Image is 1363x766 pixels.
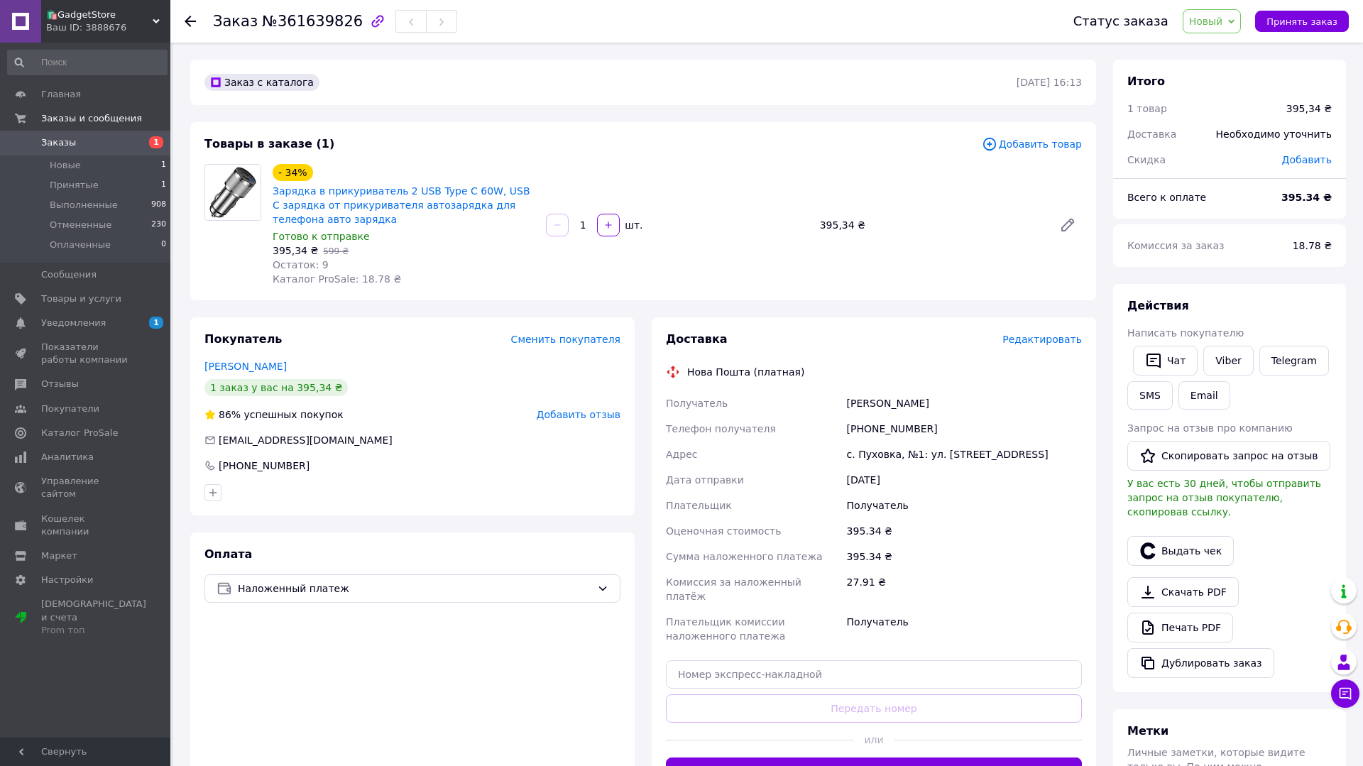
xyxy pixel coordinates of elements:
span: Главная [41,88,81,101]
span: 86% [219,409,241,420]
span: 908 [151,199,166,212]
a: Telegram [1259,346,1329,376]
span: Адрес [666,449,697,460]
div: 395,34 ₴ [1286,102,1332,116]
span: Доставка [1127,128,1176,140]
img: Зарядка в прикуриватель 2 USB Type C 60W, USB C зарядка от прикуривателя автозарядка для телефона... [205,165,261,220]
time: [DATE] 16:13 [1017,77,1082,88]
button: Выдать чек [1127,536,1234,566]
span: Телефон получателя [666,423,776,434]
span: Оплата [204,547,252,561]
div: Prom топ [41,624,146,637]
b: 395.34 ₴ [1281,192,1332,203]
span: Дата отправки [666,474,744,486]
span: или [853,733,895,747]
span: Заказы [41,136,76,149]
button: Чат с покупателем [1331,679,1359,708]
div: [PERSON_NAME] [844,390,1085,416]
div: [DATE] [844,467,1085,493]
span: Остаток: 9 [273,259,329,270]
span: Каталог ProSale [41,427,118,439]
span: Редактировать [1002,334,1082,345]
span: Добавить отзыв [537,409,620,420]
button: Email [1178,381,1230,410]
span: Запрос на отзыв про компанию [1127,422,1293,434]
span: Комиссия за наложенный платёж [666,576,801,602]
span: Товары и услуги [41,292,121,305]
span: Комиссия за заказ [1127,240,1225,251]
div: 27.91 ₴ [844,569,1085,609]
span: Заказы и сообщения [41,112,142,125]
span: 🛍️GadgetStore [46,9,153,21]
div: с. Пуховка, №1: ул. [STREET_ADDRESS] [844,442,1085,467]
div: успешных покупок [204,407,344,422]
span: Действия [1127,299,1189,312]
span: Оценочная стоимость [666,525,782,537]
div: шт. [621,218,644,232]
span: Аналитика [41,451,94,464]
span: 395,34 ₴ [273,245,318,256]
span: Отзывы [41,378,79,390]
span: Товары в заказе (1) [204,137,334,151]
button: Дублировать заказ [1127,648,1274,678]
div: Получатель [844,609,1085,649]
span: Получатель [666,398,728,409]
span: №361639826 [262,13,363,30]
span: 18.78 ₴ [1293,240,1332,251]
span: Управление сайтом [41,475,131,500]
div: Получатель [844,493,1085,518]
span: Отмененные [50,219,111,231]
div: Заказ с каталога [204,74,319,91]
span: [EMAIL_ADDRESS][DOMAIN_NAME] [219,434,393,446]
span: 1 [149,317,163,329]
span: Сменить покупателя [511,334,620,345]
span: Кошелек компании [41,513,131,538]
span: 230 [151,219,166,231]
span: Выполненные [50,199,118,212]
a: Скачать PDF [1127,577,1239,607]
div: Нова Пошта (платная) [684,365,808,379]
input: Номер экспресс-накладной [666,660,1082,689]
span: Принять заказ [1266,16,1337,27]
span: Новые [50,159,81,172]
span: 0 [161,239,166,251]
a: [PERSON_NAME] [204,361,287,372]
div: Вернуться назад [185,14,196,28]
a: Зарядка в прикуриватель 2 USB Type C 60W, USB C зарядка от прикуривателя автозарядка для телефона... [273,185,530,225]
span: Сумма наложенного платежа [666,551,823,562]
button: SMS [1127,381,1173,410]
div: 395.34 ₴ [844,544,1085,569]
span: Показатели работы компании [41,341,131,366]
span: 599 ₴ [323,246,349,256]
span: Готово к отправке [273,231,370,242]
span: 1 [149,136,163,148]
div: 395,34 ₴ [814,215,1048,235]
span: Добавить товар [982,136,1082,152]
span: Оплаченные [50,239,111,251]
div: [PHONE_NUMBER] [844,416,1085,442]
div: - 34% [273,164,313,181]
span: 1 товар [1127,103,1167,114]
span: Доставка [666,332,728,346]
span: Добавить [1282,154,1332,165]
span: Заказ [213,13,258,30]
div: Необходимо уточнить [1208,119,1340,150]
button: Скопировать запрос на отзыв [1127,441,1330,471]
input: Поиск [7,50,168,75]
span: 1 [161,179,166,192]
span: Наложенный платеж [238,581,591,596]
span: Итого [1127,75,1165,88]
span: Сообщения [41,268,97,281]
span: 1 [161,159,166,172]
div: 1 заказ у вас на 395,34 ₴ [204,379,348,396]
div: [PHONE_NUMBER] [217,459,311,473]
span: Плательщик комиссии наложенного платежа [666,616,785,642]
button: Принять заказ [1255,11,1349,32]
span: [DEMOGRAPHIC_DATA] и счета [41,598,146,637]
div: Статус заказа [1073,14,1168,28]
a: Редактировать [1053,211,1082,239]
span: Настройки [41,574,93,586]
span: Плательщик [666,500,732,511]
span: Принятые [50,179,99,192]
span: Покупатель [204,332,282,346]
